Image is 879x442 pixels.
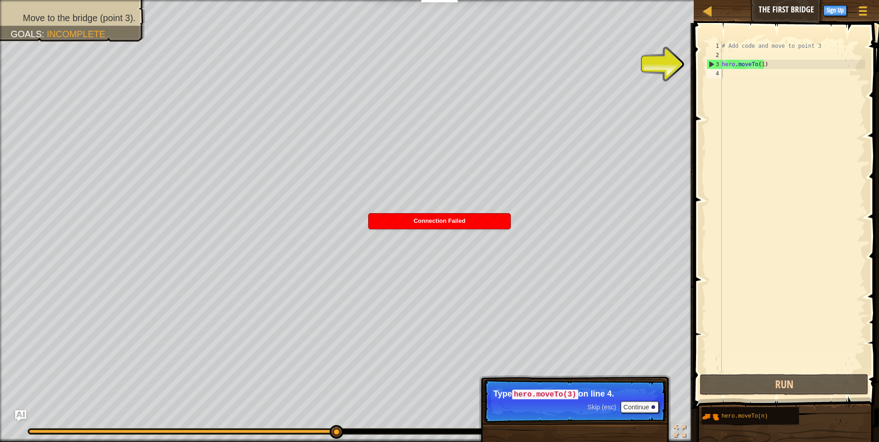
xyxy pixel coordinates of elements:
[702,408,719,425] img: portrait.png
[671,423,689,442] button: Toggle fullscreen
[42,29,47,39] span: :
[700,374,868,395] button: Run
[15,410,26,421] button: Ask AI
[721,413,768,419] span: hero.moveTo(n)
[414,217,466,224] span: Connection Failed
[707,60,722,69] div: 3
[588,403,616,411] span: Skip (esc)
[47,29,105,39] span: Incomplete
[621,401,659,413] button: Continue
[707,51,722,60] div: 2
[512,390,578,400] code: hero.moveTo(3)
[11,29,42,39] span: Goals
[774,5,790,14] span: Ask AI
[799,5,814,14] span: Hints
[707,41,722,51] div: 1
[770,2,794,19] button: Ask AI
[823,5,847,16] button: Sign Up
[851,2,874,23] button: Show game menu
[493,389,656,399] p: Type on line 4.
[11,11,136,24] li: Move to the bridge (point 3).
[707,69,722,78] div: 4
[23,13,136,23] span: Move to the bridge (point 3).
